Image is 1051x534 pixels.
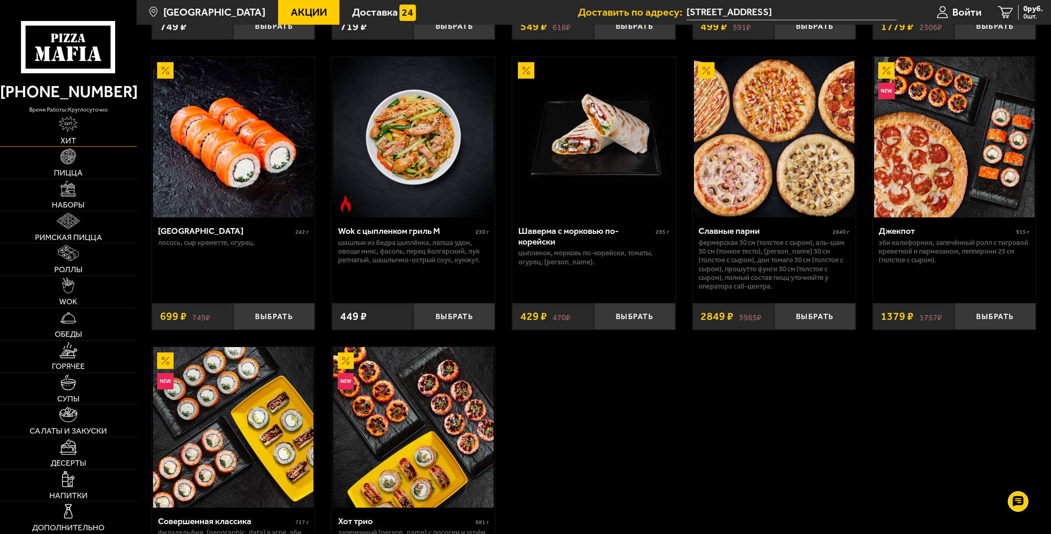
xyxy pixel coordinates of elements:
button: Выбрать [774,13,856,40]
span: Салаты и закуски [30,427,107,435]
button: Выбрать [233,13,315,40]
div: Хот трио [338,516,473,527]
img: Акционный [157,352,174,369]
span: Доставить по адресу: [578,7,687,18]
p: шашлык из бедра цыплёнка, лапша удон, овощи микс, фасоль, перец болгарский, лук репчатый, шашлычн... [338,238,489,265]
div: Wok с цыпленком гриль M [338,226,473,236]
span: 2849 ₽ [701,311,733,322]
span: Дополнительно [32,524,104,532]
s: 749 ₽ [192,311,210,322]
span: Римская пицца [35,233,102,241]
span: Горячее [52,362,85,370]
img: Акционный [698,62,715,79]
img: Акционный [878,62,895,79]
span: 1779 ₽ [881,21,914,32]
input: Ваш адрес доставки [687,5,897,20]
span: улица Кибальчича, 26Д [687,5,897,20]
span: 915 г [1016,229,1030,236]
p: цыпленок, морковь по-корейски, томаты, огурец, [PERSON_NAME]. [518,249,669,266]
div: Джекпот [879,226,1014,236]
span: Напитки [49,492,88,499]
span: 295 г [656,229,669,236]
span: Доставка [352,7,398,18]
span: Наборы [52,201,85,209]
span: 1379 ₽ [881,311,914,322]
span: Войти [952,7,981,18]
span: 717 г [295,519,309,526]
div: Совершенная классика [158,516,293,527]
span: Пицца [54,169,83,177]
a: АкционныйНовинкаХот трио [332,347,495,508]
img: Острое блюдо [338,196,354,212]
div: Славные парни [698,226,831,236]
img: Wok с цыпленком гриль M [333,57,494,217]
img: Новинка [338,373,354,389]
div: [GEOGRAPHIC_DATA] [158,226,293,236]
s: 1757 ₽ [919,311,942,322]
button: Выбрать [233,303,315,330]
img: Славные парни [694,57,854,217]
span: 881 г [476,519,489,526]
p: Фермерская 30 см (толстое с сыром), Аль-Шам 30 см (тонкое тесто), [PERSON_NAME] 30 см (толстое с ... [698,238,849,291]
span: 242 г [295,229,309,236]
a: АкционныйНовинкаДжекпот [873,57,1036,217]
img: 15daf4d41897b9f0e9f617042186c801.svg [399,5,416,21]
span: 0 руб. [1023,5,1043,13]
button: Выбрать [594,13,675,40]
span: Роллы [54,266,83,273]
a: АкционныйНовинкаСовершенная классика [152,347,315,508]
button: Выбрать [954,13,1036,40]
span: Хит [60,137,76,145]
button: Выбрать [413,13,495,40]
button: Выбрать [413,303,495,330]
img: Совершенная классика [153,347,313,508]
span: Акции [291,7,327,18]
span: 0 шт. [1023,13,1043,20]
span: 749 ₽ [160,21,187,32]
s: 470 ₽ [552,311,571,322]
span: Десерты [51,459,86,467]
s: 3985 ₽ [739,311,761,322]
img: Акционный [157,62,174,79]
span: 449 ₽ [340,311,367,322]
s: 618 ₽ [552,21,571,32]
button: Выбрать [774,303,856,330]
img: Акционный [338,352,354,369]
span: [GEOGRAPHIC_DATA] [163,7,265,18]
a: АкционныйШаверма с морковью по-корейски [512,57,675,217]
span: 719 ₽ [340,21,367,32]
s: 2306 ₽ [919,21,942,32]
span: 699 ₽ [160,311,187,322]
img: Акционный [518,62,534,79]
span: 499 ₽ [701,21,727,32]
span: 549 ₽ [520,21,547,32]
span: Супы [57,395,80,403]
button: Выбрать [594,303,675,330]
img: Филадельфия [153,57,313,217]
img: Новинка [157,373,174,389]
img: Джекпот [874,57,1035,217]
span: 2840 г [833,229,849,236]
button: Выбрать [954,303,1036,330]
img: Хот трио [333,347,494,508]
span: 230 г [476,229,489,236]
a: АкционныйФиладельфия [152,57,315,217]
span: Обеды [55,330,82,338]
p: Эби Калифорния, Запечённый ролл с тигровой креветкой и пармезаном, Пепперони 25 см (толстое с сыр... [879,238,1030,265]
s: 591 ₽ [733,21,751,32]
a: АкционныйСлавные парни [693,57,856,217]
p: лосось, Сыр креметте, огурец. [158,238,309,247]
img: Шаверма с морковью по-корейски [514,57,674,217]
span: 429 ₽ [520,311,547,322]
span: WOK [59,298,77,305]
a: Острое блюдоWok с цыпленком гриль M [332,57,495,217]
img: Новинка [878,83,895,99]
div: Шаверма с морковью по-корейски [518,226,654,247]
